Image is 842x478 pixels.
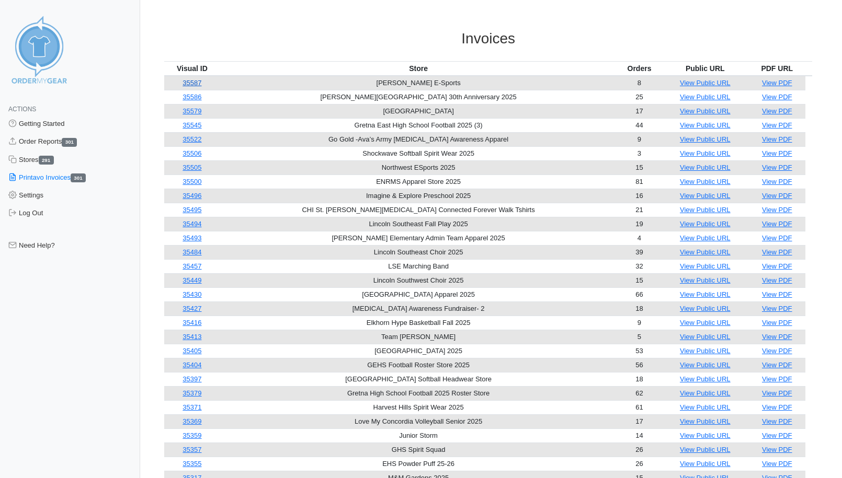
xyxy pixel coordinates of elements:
[617,160,662,174] td: 15
[183,460,201,468] a: 35355
[220,372,617,386] td: [GEOGRAPHIC_DATA] Softball Headwear Store
[617,386,662,400] td: 62
[762,220,792,228] a: View PDF
[183,107,201,115] a: 35579
[662,61,748,76] th: Public URL
[762,389,792,397] a: View PDF
[762,305,792,312] a: View PDF
[183,121,201,129] a: 35545
[680,333,731,341] a: View Public URL
[680,121,731,129] a: View Public URL
[617,174,662,189] td: 81
[183,93,201,101] a: 35586
[680,290,731,298] a: View Public URL
[220,457,617,471] td: EHS Powder Puff 25-26
[680,389,731,397] a: View Public URL
[183,149,201,157] a: 35506
[220,118,617,132] td: Gretna East High School Football 2025 (3)
[617,344,662,358] td: 53
[762,192,792,200] a: View PDF
[762,375,792,383] a: View PDF
[617,330,662,344] td: 5
[220,316,617,330] td: Elkhorn Hype Basketball Fall 2025
[220,146,617,160] td: Shockwave Softball Spirit Wear 2025
[762,79,792,87] a: View PDF
[680,164,731,171] a: View Public URL
[183,403,201,411] a: 35371
[220,189,617,203] td: Imagine & Explore Preschool 2025
[62,138,77,147] span: 301
[183,178,201,185] a: 35500
[680,347,731,355] a: View Public URL
[183,305,201,312] a: 35427
[617,457,662,471] td: 26
[183,446,201,453] a: 35357
[220,344,617,358] td: [GEOGRAPHIC_DATA] 2025
[220,217,617,231] td: Lincoln Southeast Fall Play 2025
[220,231,617,245] td: [PERSON_NAME] Elementary Admin Team Apparel 2025
[680,178,731,185] a: View Public URL
[762,262,792,270] a: View PDF
[8,106,36,113] span: Actions
[617,301,662,316] td: 18
[617,189,662,203] td: 16
[680,305,731,312] a: View Public URL
[762,121,792,129] a: View PDF
[680,135,731,143] a: View Public URL
[220,386,617,400] td: Gretna High School Football 2025 Roster Store
[680,248,731,256] a: View Public URL
[183,262,201,270] a: 35457
[183,333,201,341] a: 35413
[164,61,220,76] th: Visual ID
[164,30,812,48] h3: Invoices
[617,146,662,160] td: 3
[220,160,617,174] td: Northwest ESports 2025
[71,173,86,182] span: 301
[762,446,792,453] a: View PDF
[617,76,662,90] td: 8
[617,61,662,76] th: Orders
[617,428,662,442] td: 14
[680,276,731,284] a: View Public URL
[680,403,731,411] a: View Public URL
[183,417,201,425] a: 35369
[617,273,662,287] td: 15
[762,248,792,256] a: View PDF
[762,460,792,468] a: View PDF
[680,149,731,157] a: View Public URL
[680,93,731,101] a: View Public URL
[183,290,201,298] a: 35430
[617,132,662,146] td: 9
[762,234,792,242] a: View PDF
[220,400,617,414] td: Harvest Hills Spirit Wear 2025
[680,319,731,327] a: View Public URL
[183,361,201,369] a: 35404
[680,220,731,228] a: View Public URL
[220,442,617,457] td: GHS Spirit Squad
[183,234,201,242] a: 35493
[680,446,731,453] a: View Public URL
[220,132,617,146] td: Go Gold -Ava’s Army [MEDICAL_DATA] Awareness Apparel
[183,164,201,171] a: 35505
[220,76,617,90] td: [PERSON_NAME] E-Sports
[617,203,662,217] td: 21
[762,107,792,115] a: View PDF
[762,319,792,327] a: View PDF
[183,319,201,327] a: 35416
[617,245,662,259] td: 39
[220,245,617,259] td: Lincoln Southeast Choir 2025
[680,432,731,439] a: View Public URL
[617,414,662,428] td: 17
[617,316,662,330] td: 9
[220,301,617,316] td: [MEDICAL_DATA] Awareness Fundraiser- 2
[617,231,662,245] td: 4
[183,220,201,228] a: 35494
[183,347,201,355] a: 35405
[183,192,201,200] a: 35496
[183,389,201,397] a: 35379
[183,375,201,383] a: 35397
[220,90,617,104] td: [PERSON_NAME][GEOGRAPHIC_DATA] 30th Anniversary 2025
[680,361,731,369] a: View Public URL
[220,330,617,344] td: Team [PERSON_NAME]
[617,287,662,301] td: 66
